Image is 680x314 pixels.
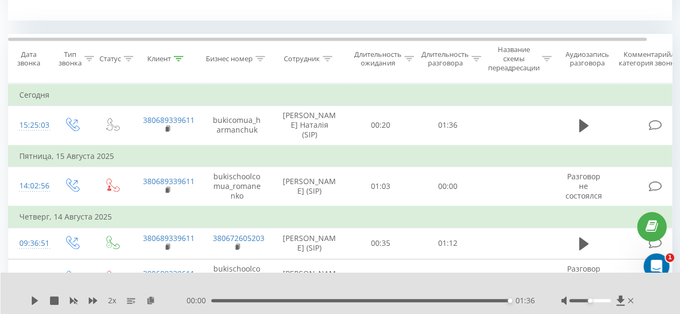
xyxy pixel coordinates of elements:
div: 15:25:03 [19,115,41,136]
div: 14:02:56 [19,176,41,196]
td: [PERSON_NAME] (SIP) [272,228,347,259]
td: 01:12 [414,228,482,259]
div: Длительность разговора [421,50,469,68]
div: Длительность ожидания [354,50,402,68]
div: Клиент [147,54,171,63]
span: 00:00 [187,295,211,306]
a: 380689339611 [143,268,195,279]
div: Сотрудник [284,54,320,63]
div: Статус [99,54,121,63]
a: 380689339611 [143,176,195,186]
div: 09:36:12 [19,268,41,289]
td: 00:05 [347,259,414,298]
td: 01:03 [347,166,414,206]
a: 380672605203 [213,233,264,243]
span: Разговор не состоялся [566,264,602,293]
div: Дата звонка [9,50,48,68]
span: Разговор не состоялся [566,171,602,201]
iframe: Intercom live chat [643,253,669,279]
td: [PERSON_NAME] Наталія (SIP) [272,106,347,145]
td: 00:00 [414,259,482,298]
a: 380689339611 [143,233,195,243]
div: 09:36:51 [19,233,41,254]
div: Аудиозапись разговора [561,50,613,68]
div: Accessibility label [508,298,512,303]
td: [PERSON_NAME] (SIP) [272,259,347,298]
td: 00:20 [347,106,414,145]
div: Бизнес номер [206,54,253,63]
span: 2 x [108,295,116,306]
div: Название схемы переадресации [488,45,539,72]
td: bukischoolcomua_romanenko [202,259,272,298]
td: bukischoolcomua_romanenko [202,166,272,206]
a: 380689339611 [143,115,195,125]
div: Комментарий/категория звонка [617,50,680,68]
div: Accessibility label [588,298,592,303]
td: bukicomua_harmanchuk [202,106,272,145]
td: 01:36 [414,106,482,145]
span: 01:36 [515,295,534,306]
td: 00:35 [347,228,414,259]
div: Тип звонка [59,50,82,68]
td: 00:00 [414,166,482,206]
td: [PERSON_NAME] (SIP) [272,166,347,206]
span: 1 [665,253,674,262]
